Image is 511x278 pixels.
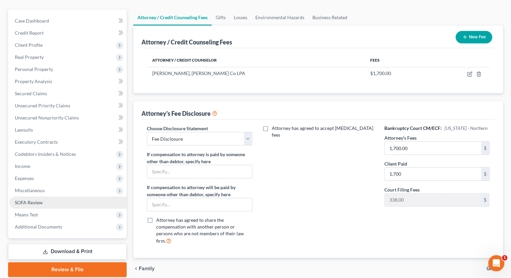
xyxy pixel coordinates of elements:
[152,70,245,76] span: [PERSON_NAME], [PERSON_NAME] Co LPA
[308,9,351,26] a: Business Related
[230,9,251,26] a: Losses
[9,88,127,100] a: Secured Claims
[8,262,127,277] a: Review & File
[156,217,244,244] span: Attorney has agreed to share the compensation with another person or persons who are not members ...
[385,142,481,154] input: 0.00
[15,66,53,72] span: Personal Property
[15,212,38,217] span: Means Test
[444,125,487,131] span: [US_STATE] - Northern
[488,255,504,271] iframe: Intercom live chat
[15,163,30,169] span: Income
[15,18,49,24] span: Case Dashboard
[15,78,52,84] span: Property Analysis
[9,124,127,136] a: Lawsuits
[141,38,232,46] div: Attorney / Credit Counseling Fees
[9,15,127,27] a: Case Dashboard
[251,9,308,26] a: Environmental Hazards
[384,134,417,141] label: Attorney's Fees
[9,100,127,112] a: Unsecured Priority Claims
[15,139,58,145] span: Executory Contracts
[385,194,481,206] input: 0.00
[272,125,373,138] span: Attorney has agreed to accept [MEDICAL_DATA] fees
[15,103,70,108] span: Unsecured Priority Claims
[456,31,492,43] button: New Fee
[486,266,498,271] span: Gifts
[152,58,217,63] span: Attorney / Credit Counselor
[9,136,127,148] a: Executory Contracts
[9,27,127,39] a: Credit Report
[9,75,127,88] a: Property Analysis
[9,112,127,124] a: Unsecured Nonpriority Claims
[15,224,62,230] span: Additional Documents
[384,125,489,132] h6: Bankruptcy Court CM/ECF:
[9,197,127,209] a: SOFA Review
[133,266,155,271] button: chevron_left Family
[370,58,380,63] span: Fees
[15,91,47,96] span: Secured Claims
[8,244,127,259] a: Download & Print
[147,198,252,211] input: Specify...
[502,255,507,260] span: 1
[147,125,208,132] label: Choose Disclosure Statement
[15,54,44,60] span: Real Property
[15,151,76,157] span: Codebtors Insiders & Notices
[15,175,34,181] span: Expenses
[15,127,33,133] span: Lawsuits
[15,187,45,193] span: Miscellaneous
[385,168,481,180] input: 0.00
[212,9,230,26] a: Gifts
[147,151,252,165] label: If compensation to attorney is paid by someone other than debtor, specify here
[486,266,503,271] button: Gifts chevron_right
[15,30,44,36] span: Credit Report
[384,160,407,167] label: Client Paid
[384,186,420,193] label: Court Filing Fees
[370,70,391,76] span: $1,700.00
[481,168,489,180] div: $
[147,165,252,178] input: Specify...
[481,142,489,154] div: $
[147,184,252,198] label: If compensation to attorney will be paid by someone other than debtor, specify here
[133,9,212,26] a: Attorney / Credit Counseling Fees
[141,109,217,117] div: Attorney's Fee Disclosure
[15,115,79,120] span: Unsecured Nonpriority Claims
[15,200,43,205] span: SOFA Review
[139,266,155,271] span: Family
[15,42,43,48] span: Client Profile
[481,194,489,206] div: $
[133,266,139,271] i: chevron_left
